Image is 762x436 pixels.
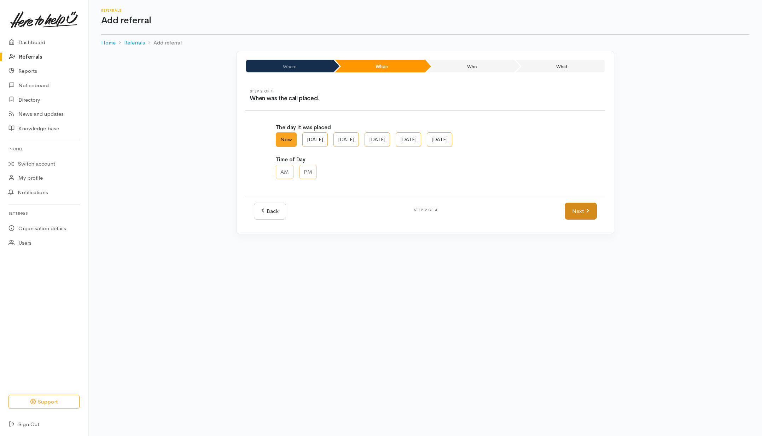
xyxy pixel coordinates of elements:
li: When [335,60,425,72]
li: Where [246,60,334,72]
button: Support [8,395,80,409]
label: Time of Day [276,156,306,164]
a: Home [101,39,116,47]
nav: breadcrumb [101,35,749,51]
h1: Add referral [101,16,749,26]
li: What [516,60,605,72]
label: Now [276,132,297,147]
label: [DATE] [396,132,421,147]
h6: Profile [8,144,80,154]
h6: Step 2 of 4 [250,89,425,93]
label: [DATE] [427,132,452,147]
a: Back [254,203,286,220]
h3: When was the call placed. [250,95,425,102]
h6: Step 2 of 4 [295,208,556,212]
h6: Referrals [101,8,749,12]
label: [DATE] [333,132,359,147]
a: Next [565,203,597,220]
a: Referrals [124,39,145,47]
label: [DATE] [365,132,390,147]
li: Add referral [145,39,182,47]
h6: Settings [8,209,80,218]
label: The day it was placed [276,124,331,132]
li: Who [426,60,514,72]
label: [DATE] [302,132,328,147]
